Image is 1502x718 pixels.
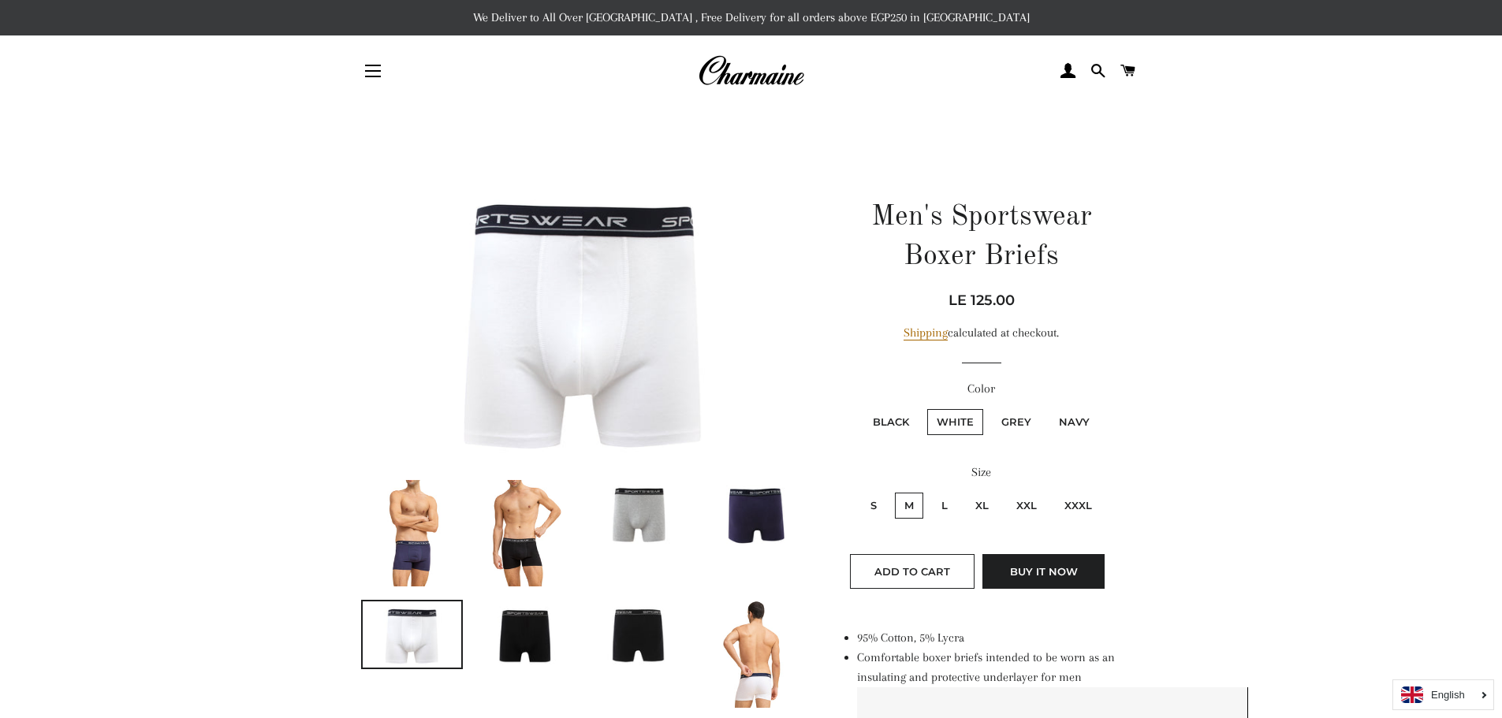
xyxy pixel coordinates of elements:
span: 95% Cotton, 5% Lycra [857,631,964,645]
label: Black [863,409,919,435]
h1: Men's Sportswear Boxer Briefs [841,198,1121,277]
button: Add to Cart [850,554,975,589]
a: Shipping [904,326,948,340]
div: calculated at checkout. [841,323,1121,343]
img: Load image into Gallery viewer, Men&#39;s Sportswear Boxer Briefs [363,601,462,668]
label: Navy [1049,409,1099,435]
label: XXXL [1055,493,1101,519]
label: Color [841,379,1121,399]
label: XL [966,493,998,519]
img: Charmaine Egypt [698,54,804,88]
button: Buy it now [982,554,1105,589]
i: English [1431,690,1465,700]
label: L [932,493,957,519]
img: Load image into Gallery viewer, Men&#39;s Sportswear Boxer Briefs [490,480,561,586]
label: XXL [1007,493,1046,519]
span: Add to Cart [874,565,950,578]
img: Load image into Gallery viewer, Men&#39;s Sportswear Boxer Briefs [376,480,447,586]
img: Load image into Gallery viewer, Men&#39;s Sportswear Boxer Briefs [591,601,690,668]
label: Grey [992,409,1041,435]
label: Size [841,463,1121,482]
img: Load image into Gallery viewer, Men&#39;s Sportswear Boxer Briefs [591,480,690,546]
img: Load image into Gallery viewer, Men&#39;s Sportswear Boxer Briefs [705,480,804,546]
label: S [861,493,886,519]
img: Load image into Gallery viewer, Men&#39;s Sportswear Boxer Briefs [719,601,790,708]
label: M [895,493,923,519]
label: White [927,409,983,435]
img: Men's Sportswear Boxer Briefs [361,169,807,466]
a: English [1401,686,1485,703]
span: LE 125.00 [949,292,1015,309]
img: Load image into Gallery viewer, Men&#39;s Sportswear Boxer Briefs [476,601,576,668]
